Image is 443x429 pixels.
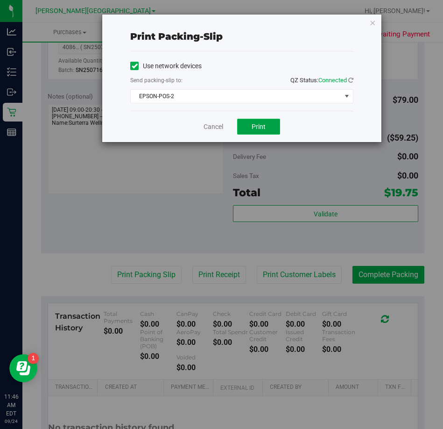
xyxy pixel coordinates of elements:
[252,123,266,130] span: Print
[130,76,183,85] label: Send packing-slip to:
[204,122,223,132] a: Cancel
[318,77,347,84] span: Connected
[9,354,37,382] iframe: Resource center
[131,90,341,103] span: EPSON-POS-2
[341,90,353,103] span: select
[130,31,223,42] span: Print packing-slip
[290,77,353,84] span: QZ Status:
[130,61,202,71] label: Use network devices
[28,353,39,364] iframe: Resource center unread badge
[237,119,280,135] button: Print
